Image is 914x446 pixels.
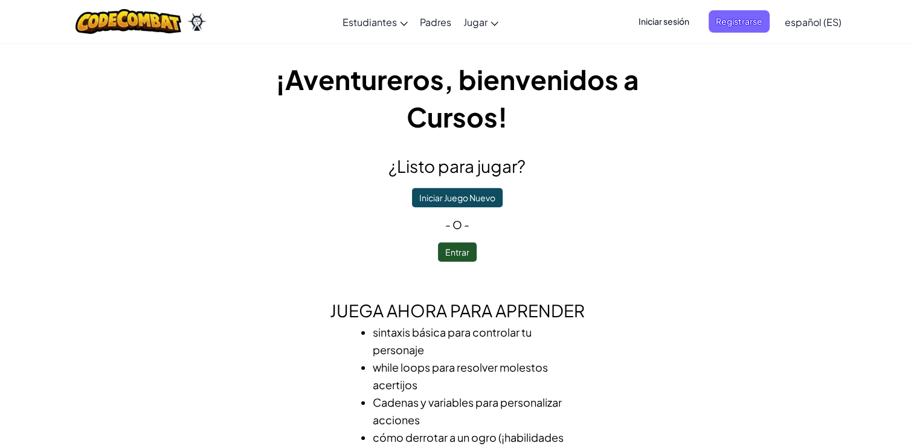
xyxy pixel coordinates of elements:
li: Cadenas y variables para personalizar acciones [373,393,566,428]
span: - [462,218,469,231]
a: español (ES) [779,5,848,38]
span: Estudiantes [343,16,397,28]
h2: ¿Listo para jugar? [240,154,675,179]
img: Ozaria [187,13,207,31]
h1: ¡Aventureros, bienvenidos a Cursos! [240,60,675,135]
span: o [452,218,462,231]
button: Registrarse [709,10,770,33]
button: Entrar [438,242,477,262]
a: Estudiantes [336,5,414,38]
button: Iniciar Juego Nuevo [412,188,503,207]
h2: Juega ahora para aprender [240,298,675,323]
a: Jugar [457,5,504,38]
li: sintaxis básica para controlar tu personaje [373,323,566,358]
li: while loops para resolver molestos acertijos [373,358,566,393]
span: Jugar [463,16,488,28]
a: Padres [414,5,457,38]
button: Iniciar sesión [631,10,697,33]
img: Logotipo de CodeCombat [76,9,181,34]
span: español (ES) [785,16,842,28]
span: - [445,218,452,231]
